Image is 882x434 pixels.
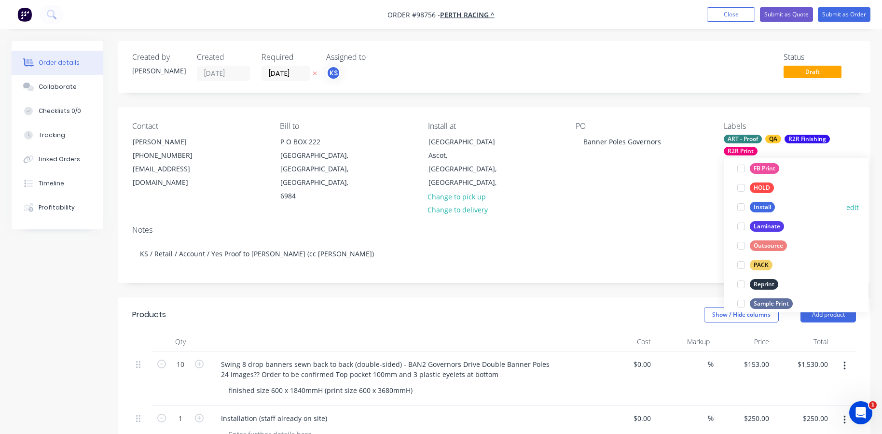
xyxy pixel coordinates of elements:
[750,202,775,212] div: Install
[733,200,779,214] button: Install
[724,135,762,143] div: ART - Proof
[733,297,797,310] button: Sample Print
[704,307,779,322] button: Show / Hide columns
[750,298,793,309] div: Sample Print
[12,123,103,147] button: Tracking
[428,149,509,189] div: Ascot, [GEOGRAPHIC_DATA], [GEOGRAPHIC_DATA],
[655,332,714,351] div: Markup
[132,309,166,321] div: Products
[428,122,560,131] div: Install at
[132,239,856,268] div: KS / Retail / Account / Yes Proof to [PERSON_NAME] (cc [PERSON_NAME])
[213,411,335,425] div: Installation (staff already on site)
[221,383,420,397] div: finished size 600 x 1840mmH (print size 600 x 3680mmH)
[39,131,65,140] div: Tracking
[39,58,80,67] div: Order details
[12,51,103,75] button: Order details
[326,66,341,80] button: KS
[785,135,830,143] div: R2R Finishing
[280,149,360,203] div: [GEOGRAPHIC_DATA], [GEOGRAPHIC_DATA], [GEOGRAPHIC_DATA], 6984
[132,66,185,76] div: [PERSON_NAME]
[773,332,832,351] div: Total
[765,135,781,143] div: QA
[576,122,708,131] div: PO
[733,220,788,233] button: Laminate
[133,135,213,149] div: [PERSON_NAME]
[750,240,787,251] div: Outsource
[750,279,778,290] div: Reprint
[272,135,369,203] div: P O BOX 222[GEOGRAPHIC_DATA], [GEOGRAPHIC_DATA], [GEOGRAPHIC_DATA], 6984
[39,179,64,188] div: Timeline
[12,75,103,99] button: Collaborate
[17,7,32,22] img: Factory
[708,359,714,370] span: %
[132,225,856,235] div: Notes
[760,7,813,22] button: Submit as Quote
[733,181,778,195] button: HOLD
[800,307,856,322] button: Add product
[750,221,784,232] div: Laminate
[428,135,509,149] div: [GEOGRAPHIC_DATA]
[12,196,103,220] button: Profitability
[869,401,877,409] span: 1
[213,357,559,381] div: Swing 8 drop banners sewn back to back (double-sided) - BAN2 Governors Drive Double Banner Poles ...
[39,107,81,115] div: Checklists 0/0
[152,332,209,351] div: Qty
[440,10,495,19] a: Perth Racing ^
[12,171,103,196] button: Timeline
[132,122,264,131] div: Contact
[133,162,213,189] div: [EMAIL_ADDRESS][DOMAIN_NAME]
[714,332,773,351] div: Price
[280,135,360,149] div: P O BOX 222
[12,99,103,123] button: Checklists 0/0
[595,332,655,351] div: Cost
[326,53,423,62] div: Assigned to
[197,53,250,62] div: Created
[708,413,714,424] span: %
[750,182,774,193] div: HOLD
[576,135,669,149] div: Banner Poles Governors
[12,147,103,171] button: Linked Orders
[784,66,841,78] span: Draft
[750,163,779,174] div: FB Print
[132,53,185,62] div: Created by
[280,122,412,131] div: Bill to
[784,53,856,62] div: Status
[818,7,870,22] button: Submit as Order
[724,147,758,155] div: R2R Print
[39,155,80,164] div: Linked Orders
[733,278,782,291] button: Reprint
[423,190,491,203] button: Change to pick up
[387,10,440,19] span: Order #98756 -
[262,53,315,62] div: Required
[733,162,783,175] button: FB Print
[724,122,856,131] div: Labels
[133,149,213,162] div: [PHONE_NUMBER]
[124,135,221,190] div: [PERSON_NAME][PHONE_NUMBER][EMAIL_ADDRESS][DOMAIN_NAME]
[707,7,755,22] button: Close
[39,203,75,212] div: Profitability
[750,260,772,270] div: PACK
[39,83,77,91] div: Collaborate
[420,135,517,190] div: [GEOGRAPHIC_DATA]Ascot, [GEOGRAPHIC_DATA], [GEOGRAPHIC_DATA],
[423,203,493,216] button: Change to delivery
[849,401,872,424] iframe: Intercom live chat
[733,239,791,252] button: Outsource
[733,258,776,272] button: PACK
[846,202,859,212] button: edit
